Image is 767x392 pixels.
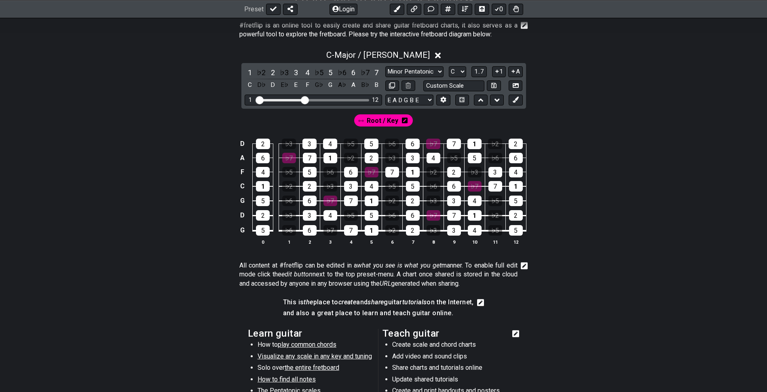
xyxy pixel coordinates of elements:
i: Edit [477,298,484,308]
div: 5 [406,181,420,192]
div: 1 [406,167,420,177]
h4: This is place to and guitar on the Internet, [283,298,474,307]
div: 7 [447,139,461,149]
button: Open sort Window [458,3,472,15]
div: ♭2 [488,139,502,149]
button: Login [330,3,357,15]
td: D [237,208,247,223]
select: Tuning [385,95,433,105]
button: Edit Tuning [436,95,450,105]
div: ♭3 [427,225,440,236]
th: 11 [485,238,505,246]
div: 6 [344,167,358,177]
th: 12 [505,238,526,246]
span: C - Major / [PERSON_NAME] [326,50,430,60]
span: 1..7 [474,68,484,75]
div: ♭6 [282,196,296,206]
span: Visualize any scale in any key and tuning [258,352,372,360]
h2: Learn guitar [248,329,374,338]
button: Store user defined scale [487,80,501,91]
div: 2 [509,139,523,149]
div: 3 [447,196,461,206]
div: 7 [447,210,461,221]
li: How to [258,340,373,352]
div: toggle pitch class [314,80,324,91]
div: toggle scale degree [348,67,359,78]
div: toggle pitch class [279,80,289,91]
em: share [368,298,384,306]
div: toggle pitch class [245,80,255,91]
div: 5 [509,225,523,236]
div: toggle scale degree [371,67,382,78]
button: 1..7 [471,66,487,77]
div: ♭7 [427,210,440,221]
p: All content at #fretflip can be edited in a manner. To enable full edit mode click the next to th... [239,261,518,288]
div: ♭5 [344,139,358,149]
div: 4 [323,139,337,149]
div: 3 [344,181,358,192]
div: 1 [249,97,252,103]
div: toggle scale degree [256,67,266,78]
div: 1 [467,139,482,149]
div: 5 [365,210,378,221]
div: ♭6 [488,153,502,163]
button: 1 [492,66,506,77]
select: Tonic/Root [449,66,466,77]
button: A [508,66,522,77]
div: ♭2 [344,153,358,163]
div: ♭2 [282,181,296,192]
div: ♭2 [427,167,440,177]
div: ♭7 [468,181,482,192]
th: 8 [423,238,444,246]
div: toggle pitch class [371,80,382,91]
div: ♭3 [385,153,399,163]
div: 1 [509,181,523,192]
span: Click to edit [239,21,518,39]
div: 6 [509,153,523,163]
div: 7 [344,225,358,236]
div: 7 [385,167,399,177]
th: 2 [299,238,320,246]
div: ♭7 [426,139,440,149]
button: Move up [474,95,488,105]
td: F [237,165,247,179]
div: 1 [468,210,482,221]
td: C [237,179,247,194]
div: 5 [364,139,378,149]
div: 2 [365,153,378,163]
div: toggle scale degree [279,67,289,78]
div: 2 [406,225,420,236]
div: 1 [256,181,270,192]
button: Toggle horizontal chord view [475,3,489,15]
p: #fretflip is an online tool to easily create and share guitar fretboard charts, it also serves as... [239,21,518,39]
li: Share charts and tutorials online [392,363,507,375]
div: ♭5 [385,181,399,192]
div: 2 [256,139,270,149]
td: D [237,137,247,151]
button: Share Preset [283,3,298,15]
em: create [338,298,356,306]
div: toggle scale degree [245,67,255,78]
div: ♭3 [282,139,296,149]
div: toggle pitch class [360,80,370,91]
th: 1 [279,238,299,246]
li: Update shared tutorials [392,375,507,386]
div: 6 [447,181,461,192]
div: 5 [509,196,523,206]
i: Drag and drop to re-order [358,118,364,124]
button: Add scale/chord fretkit item [441,3,455,15]
div: ♭3 [282,210,296,221]
em: URL [380,280,391,287]
td: G [237,194,247,208]
div: 7 [344,196,358,206]
th: 7 [402,238,423,246]
div: 4 [468,225,482,236]
th: 9 [444,238,464,246]
div: toggle scale degree [325,67,336,78]
div: 6 [256,153,270,163]
button: 0 [492,3,506,15]
div: ♭7 [282,153,296,163]
div: 5 [256,225,270,236]
div: Root / Key [353,113,414,128]
div: 6 [303,196,317,206]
